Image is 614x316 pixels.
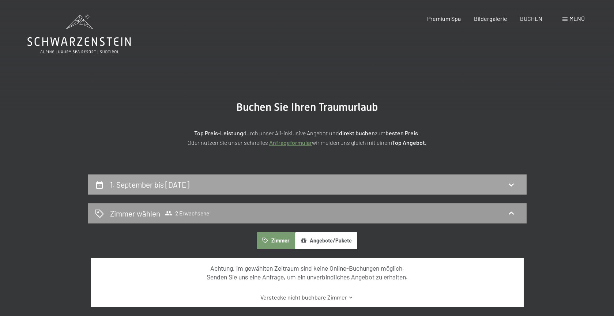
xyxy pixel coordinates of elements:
[110,180,189,189] h2: 1. September bis [DATE]
[257,232,295,249] button: Zimmer
[236,101,378,113] span: Buchen Sie Ihren Traumurlaub
[124,128,490,147] p: durch unser All-inklusive Angebot und zum ! Oder nutzen Sie unser schnelles wir melden uns gleich...
[339,129,375,136] strong: direkt buchen
[165,210,209,217] span: 2 Erwachsene
[474,15,507,22] a: Bildergalerie
[110,208,160,219] h2: Zimmer wählen
[103,264,511,282] div: Achtung, im gewählten Zeitraum sind keine Online-Buchungen möglich. Senden Sie uns eine Anfrage, ...
[269,139,312,146] a: Anfrageformular
[385,129,418,136] strong: besten Preis
[520,15,542,22] a: BUCHEN
[103,293,511,301] a: Verstecke nicht buchbare Zimmer
[392,139,426,146] strong: Top Angebot.
[569,15,585,22] span: Menü
[295,232,357,249] button: Angebote/Pakete
[194,129,243,136] strong: Top Preis-Leistung
[427,15,461,22] a: Premium Spa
